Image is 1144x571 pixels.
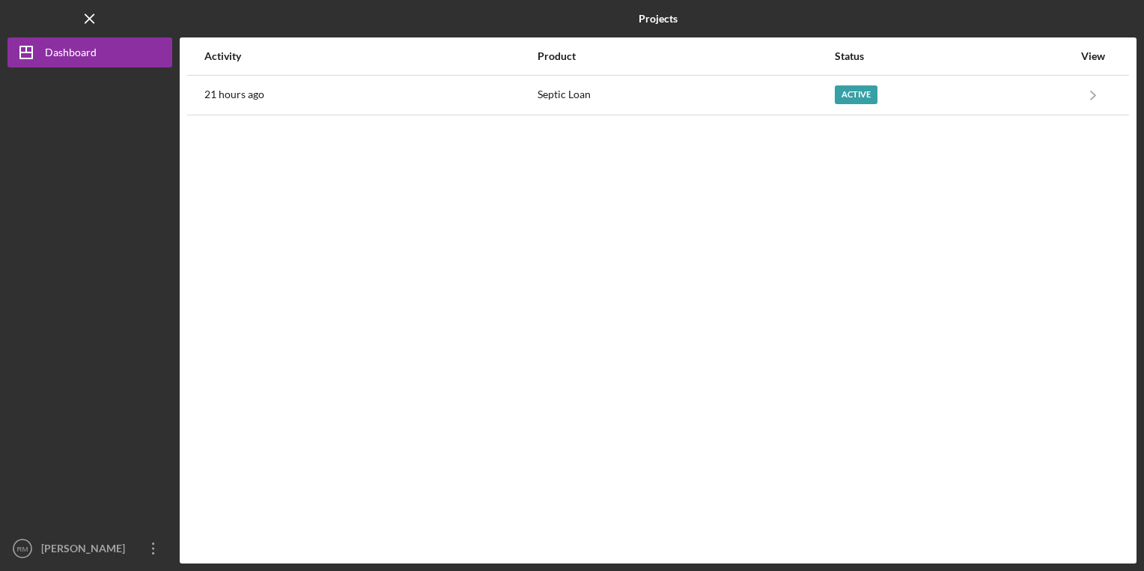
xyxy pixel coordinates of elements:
[17,545,28,553] text: RM
[835,85,877,104] div: Active
[835,50,1073,62] div: Status
[45,37,97,71] div: Dashboard
[7,534,172,564] button: RM[PERSON_NAME]
[538,76,833,114] div: Septic Loan
[1074,50,1112,62] div: View
[204,88,264,100] time: 2025-09-03 18:44
[204,50,536,62] div: Activity
[7,37,172,67] button: Dashboard
[538,50,833,62] div: Product
[37,534,135,567] div: [PERSON_NAME]
[639,13,678,25] b: Projects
